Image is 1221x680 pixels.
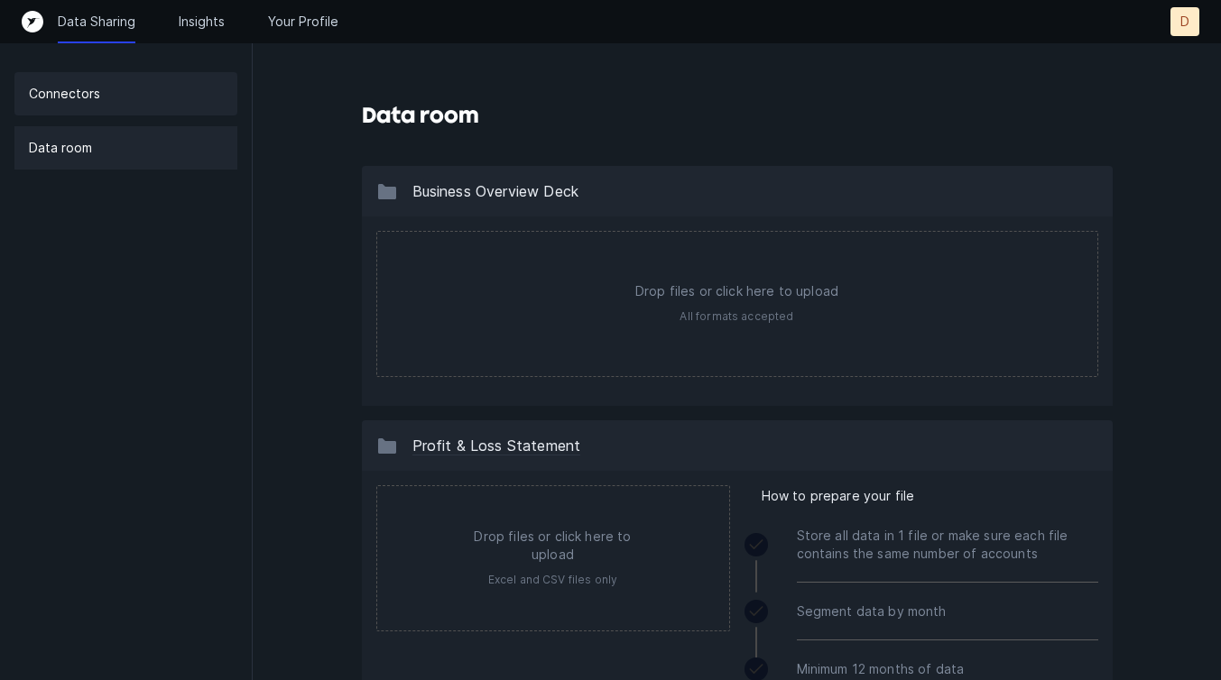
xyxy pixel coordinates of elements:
[362,101,479,130] h3: Data room
[376,435,398,456] img: 13c8d1aa17ce7ae226531ffb34303e38.svg
[29,83,100,105] p: Connectors
[179,13,225,31] a: Insights
[14,72,237,115] a: Connectors
[58,13,135,31] a: Data Sharing
[412,436,581,455] span: Profit & Loss Statement
[29,137,92,159] p: Data room
[797,583,1098,640] div: Segment data by month
[268,13,338,31] a: Your Profile
[412,182,579,200] span: Business Overview Deck
[14,126,237,170] a: Data room
[797,507,1098,583] div: Store all data in 1 file or make sure each file contains the same number of accounts
[376,180,398,202] img: 13c8d1aa17ce7ae226531ffb34303e38.svg
[762,485,915,507] span: How to prepare your file
[1180,13,1189,31] p: D
[1170,7,1199,36] button: D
